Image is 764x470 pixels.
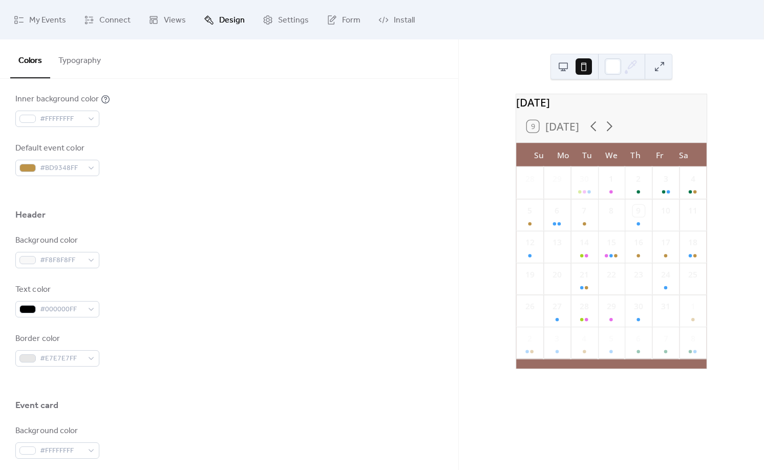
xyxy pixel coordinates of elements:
div: 5 [605,333,617,345]
div: 19 [524,269,536,281]
div: 6 [551,205,563,217]
button: Colors [10,39,50,78]
div: Text color [15,284,97,296]
div: 18 [687,237,699,249]
button: Typography [50,39,109,77]
div: Su [527,143,551,167]
div: 1 [687,301,699,312]
div: 31 [660,301,672,312]
div: 25 [687,269,699,281]
div: 17 [660,237,672,249]
div: 24 [660,269,672,281]
div: 28 [578,301,590,312]
div: 6 [632,333,644,345]
div: 26 [524,301,536,312]
div: 12 [524,237,536,249]
div: 30 [632,301,644,312]
div: 3 [660,173,672,185]
div: 23 [632,269,644,281]
div: 28 [524,173,536,185]
span: #FFFFFFFF [40,113,83,125]
div: 21 [578,269,590,281]
div: Header [15,209,46,221]
div: 10 [660,205,672,217]
a: Settings [255,4,316,35]
a: My Events [6,4,74,35]
div: 4 [578,333,590,345]
a: Design [196,4,252,35]
div: 11 [687,205,699,217]
div: Background color [15,234,97,247]
a: Views [141,4,194,35]
div: Mo [551,143,575,167]
div: [DATE] [516,94,707,110]
div: Background color [15,425,97,437]
span: #E7E7E7FF [40,353,83,365]
div: 22 [605,269,617,281]
span: Design [219,12,245,28]
div: Sa [672,143,696,167]
div: 20 [551,269,563,281]
div: 5 [524,205,536,217]
div: 8 [687,333,699,345]
div: 27 [551,301,563,312]
div: We [599,143,623,167]
span: #F8F8F8FF [40,254,83,267]
span: #000000FF [40,304,83,316]
div: 8 [605,205,617,217]
div: 7 [578,205,590,217]
div: 29 [551,173,563,185]
span: #BD9348FF [40,162,83,175]
div: Border color [15,333,97,345]
div: Th [624,143,648,167]
span: #FFFFFFFF [40,445,83,457]
div: 1 [605,173,617,185]
div: Fr [648,143,672,167]
a: Install [371,4,422,35]
span: Settings [278,12,309,28]
a: Form [319,4,368,35]
div: 14 [578,237,590,249]
div: 9 [632,205,644,217]
div: Event card [15,399,58,412]
div: 7 [660,333,672,345]
div: 13 [551,237,563,249]
a: Connect [76,4,138,35]
div: 4 [687,173,699,185]
span: Views [164,12,186,28]
div: Inner background color [15,93,99,105]
span: Connect [99,12,131,28]
span: My Events [29,12,66,28]
div: 30 [578,173,590,185]
div: Tu [575,143,599,167]
div: 2 [632,173,644,185]
span: Install [394,12,415,28]
div: 2 [524,333,536,345]
div: 29 [605,301,617,312]
div: 3 [551,333,563,345]
div: 16 [632,237,644,249]
div: Default event color [15,142,97,155]
span: Form [342,12,360,28]
div: 15 [605,237,617,249]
